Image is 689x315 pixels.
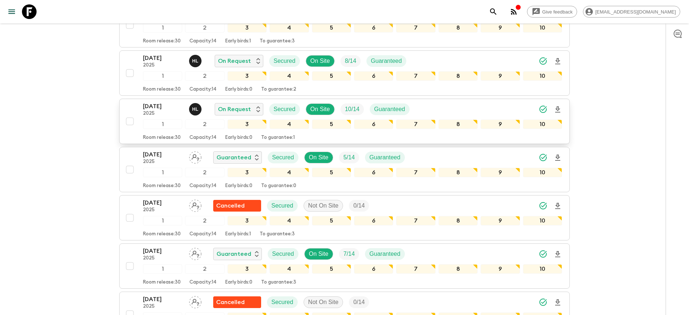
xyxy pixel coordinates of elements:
[374,105,405,114] p: Guaranteed
[481,216,520,225] div: 9
[143,135,181,141] p: Room release: 30
[538,9,577,15] span: Give feedback
[225,231,251,237] p: Early birds: 1
[349,200,369,212] div: Trip Fill
[189,57,203,63] span: Hoang Le Ngoc
[143,231,181,237] p: Room release: 30
[260,38,295,44] p: To guarantee: 3
[227,264,267,274] div: 3
[143,54,183,62] p: [DATE]
[261,280,296,285] p: To guarantee: 3
[143,304,183,310] p: 2025
[143,247,183,255] p: [DATE]
[354,168,393,177] div: 6
[308,298,339,307] p: Not On Site
[304,296,343,308] div: Not On Site
[143,295,183,304] p: [DATE]
[225,135,252,141] p: Early birds: 0
[269,55,300,67] div: Secured
[119,50,570,96] button: [DATE]2025Hoang Le NgocOn RequestSecuredOn SiteTrip FillGuaranteed12345678910Room release:30Capac...
[340,55,361,67] div: Trip Fill
[354,264,393,274] div: 6
[481,23,520,33] div: 9
[143,255,183,261] p: 2025
[309,153,328,162] p: On Site
[143,23,182,33] div: 1
[371,57,402,65] p: Guaranteed
[189,38,217,44] p: Capacity: 14
[553,202,562,210] svg: Download Onboarding
[189,231,217,237] p: Capacity: 14
[553,298,562,307] svg: Download Onboarding
[310,105,330,114] p: On Site
[143,119,182,129] div: 1
[143,280,181,285] p: Room release: 30
[192,106,198,112] p: H L
[143,38,181,44] p: Room release: 30
[553,153,562,162] svg: Download Onboarding
[227,216,267,225] div: 3
[354,216,393,225] div: 6
[143,198,183,207] p: [DATE]
[339,152,359,163] div: Trip Fill
[396,23,435,33] div: 7
[119,243,570,289] button: [DATE]2025Assign pack leaderGuaranteedSecuredOn SiteTrip FillGuaranteed12345678910Room release:30...
[270,71,309,81] div: 4
[354,23,393,33] div: 6
[539,105,547,114] svg: Synced Successfully
[268,152,298,163] div: Secured
[189,202,202,208] span: Assign pack leader
[185,168,224,177] div: 2
[312,119,351,129] div: 5
[486,4,501,19] button: search adventures
[189,105,203,111] span: Hoang Le Ngoc
[189,87,217,92] p: Capacity: 14
[217,153,251,162] p: Guaranteed
[369,153,400,162] p: Guaranteed
[523,71,562,81] div: 10
[192,58,198,64] p: H L
[539,153,547,162] svg: Synced Successfully
[270,23,309,33] div: 4
[523,168,562,177] div: 10
[481,168,520,177] div: 9
[189,135,217,141] p: Capacity: 14
[271,201,293,210] p: Secured
[213,200,261,212] div: Flash Pack cancellation
[270,264,309,274] div: 4
[227,71,267,81] div: 3
[523,23,562,33] div: 10
[438,23,478,33] div: 8
[306,55,335,67] div: On Site
[396,216,435,225] div: 7
[523,119,562,129] div: 10
[304,200,343,212] div: Not On Site
[143,111,183,117] p: 2025
[189,103,203,115] button: HL
[353,201,365,210] p: 0 / 14
[343,250,355,258] p: 7 / 14
[189,55,203,67] button: HL
[312,23,351,33] div: 5
[312,168,351,177] div: 5
[438,168,478,177] div: 8
[396,264,435,274] div: 7
[438,216,478,225] div: 8
[396,168,435,177] div: 7
[119,2,570,48] button: [DATE]2025Assign pack leaderFlash Pack cancellationSecuredNot On SiteTrip Fill12345678910Room rel...
[4,4,19,19] button: menu
[143,150,183,159] p: [DATE]
[189,280,217,285] p: Capacity: 14
[143,159,183,165] p: 2025
[272,250,294,258] p: Secured
[216,298,245,307] p: Cancelled
[523,216,562,225] div: 10
[216,201,245,210] p: Cancelled
[185,264,224,274] div: 2
[274,105,295,114] p: Secured
[304,152,333,163] div: On Site
[225,280,252,285] p: Early birds: 0
[312,216,351,225] div: 5
[271,298,293,307] p: Secured
[274,57,295,65] p: Secured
